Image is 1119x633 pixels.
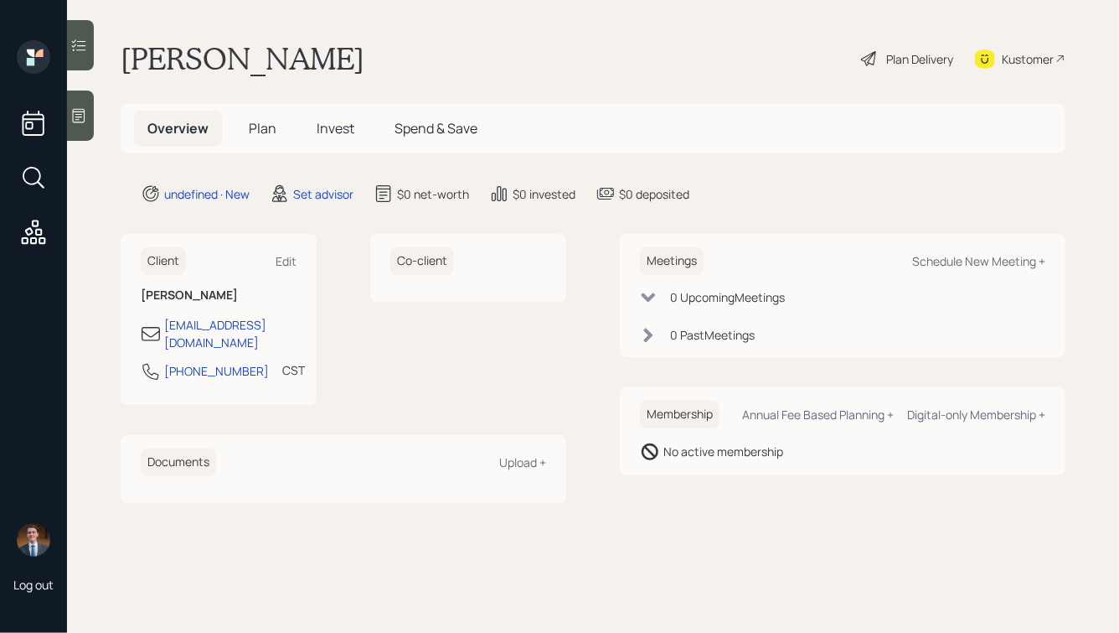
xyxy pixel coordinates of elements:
h6: [PERSON_NAME] [141,288,297,303]
div: Log out [13,577,54,593]
div: Schedule New Meeting + [912,253,1045,269]
span: Overview [147,119,209,137]
div: Kustomer [1002,50,1054,68]
div: Plan Delivery [886,50,953,68]
div: undefined · New [164,185,250,203]
img: hunter_neumayer.jpg [17,523,50,557]
div: [PHONE_NUMBER] [164,362,269,380]
div: Annual Fee Based Planning + [742,407,894,423]
div: Set advisor [293,185,353,203]
div: 0 Past Meeting s [670,326,755,344]
div: CST [282,361,305,379]
h6: Documents [141,449,216,476]
h6: Co-client [390,247,454,275]
div: $0 net-worth [397,185,469,203]
div: $0 invested [513,185,575,203]
div: Digital-only Membership + [907,407,1045,423]
h6: Meetings [640,247,704,275]
div: No active membership [663,443,783,460]
div: $0 deposited [619,185,689,203]
span: Plan [249,119,276,137]
div: Upload + [499,454,546,470]
span: Invest [317,119,354,137]
span: Spend & Save [394,119,477,137]
div: [EMAIL_ADDRESS][DOMAIN_NAME] [164,316,297,351]
h1: [PERSON_NAME] [121,40,364,77]
div: 0 Upcoming Meeting s [670,288,785,306]
h6: Client [141,247,186,275]
h6: Membership [640,401,719,428]
div: Edit [276,253,297,269]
